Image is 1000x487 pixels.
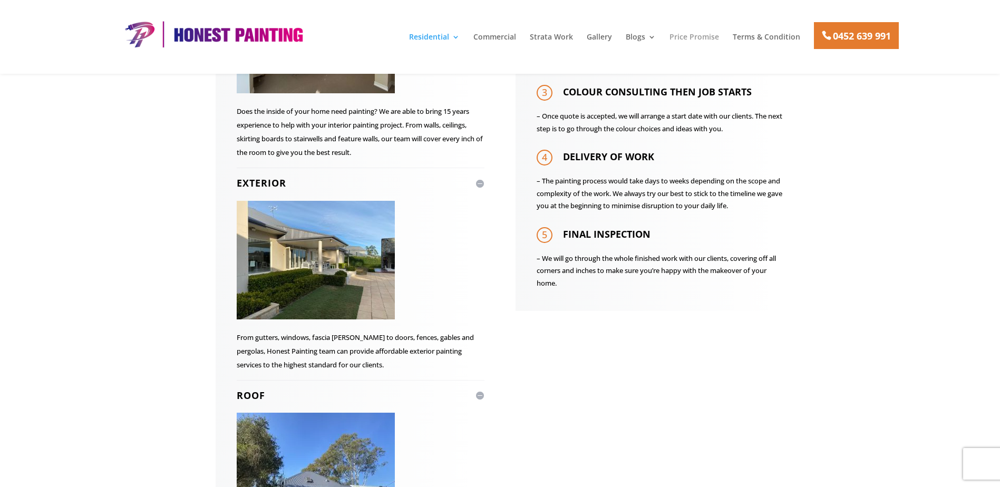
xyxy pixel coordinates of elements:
p: – We will go through the whole finished work with our clients, covering off all corners and inche... [537,252,784,290]
p: Does the inside of your home need painting? We are able to bring 15 years experience to help with... [237,104,484,159]
p: From gutters, windows, fascia [PERSON_NAME] to doors, fences, gables and pergolas, Honest Paintin... [237,330,484,372]
img: Honest Painting [118,20,308,48]
span: 4 [537,150,552,165]
span: 3 [537,85,552,101]
h4: Roof [237,389,484,402]
a: Terms & Condition [733,33,800,51]
p: – Once quote is accepted, we will arrange a start date with our clients. The next step is to go t... [537,110,784,135]
strong: FINAL INSPECTION [563,227,651,240]
a: Price Promise [669,33,719,51]
a: Commercial [473,33,516,51]
a: Gallery [587,33,612,51]
strong: DELIVERY OF WORK [563,150,654,163]
strong: COLOUR CONSULTING THEN JOB STARTS [563,85,752,98]
h4: Exterior [237,177,484,190]
span: 5 [537,227,552,243]
a: Blogs [626,33,656,51]
a: Strata Work [530,33,573,51]
a: 0452 639 991 [814,22,899,49]
p: – The painting process would take days to weeks depending on the scope and complexity of the work... [537,175,784,212]
a: Residential [409,33,460,51]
